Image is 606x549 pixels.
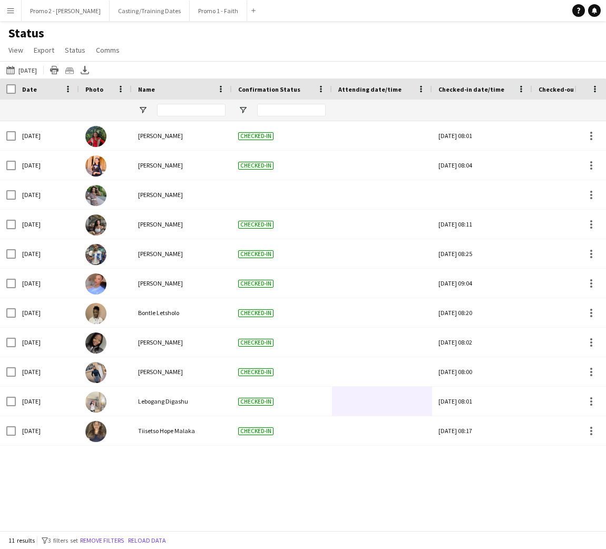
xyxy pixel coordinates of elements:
img: Nikhanye Sitoza [85,126,106,147]
img: Kamohelo Mofokeng [85,244,106,265]
img: Kagiso Chauke [85,332,106,354]
div: [DATE] [16,210,79,239]
div: [DATE] [16,269,79,298]
button: Open Filter Menu [138,105,148,115]
span: Attending date/time [338,85,402,93]
span: Checked-in [238,162,273,170]
span: Status [65,45,85,55]
input: Name Filter Input [157,104,226,116]
a: Comms [92,43,124,57]
span: Comms [96,45,120,55]
button: Promo 1 - Faith [190,1,247,21]
span: Tiisetso Hope Malaka [138,427,195,435]
div: [DATE] 08:20 [438,298,526,327]
span: [PERSON_NAME] [138,191,183,199]
span: Checked-in [238,398,273,406]
span: [PERSON_NAME] [138,161,183,169]
span: Name [138,85,155,93]
button: Casting/Training Dates [110,1,190,21]
span: [PERSON_NAME] [138,132,183,140]
span: Export [34,45,54,55]
span: Checked-in [238,221,273,229]
div: [DATE] [16,416,79,445]
img: Nonhlanhla Makamo [85,185,106,206]
span: Checked-in [238,132,273,140]
div: [DATE] 08:00 [438,357,526,386]
div: [DATE] 08:04 [438,151,526,180]
button: Open Filter Menu [238,105,248,115]
img: Tiisetso Hope Malaka [85,421,106,442]
span: Bontle Letsholo [138,309,179,317]
a: Status [61,43,90,57]
span: [PERSON_NAME] [138,279,183,287]
button: [DATE] [4,64,39,76]
div: [DATE] [16,328,79,357]
app-action-btn: Crew files as ZIP [63,64,76,76]
div: [DATE] 08:01 [438,387,526,416]
span: Confirmation Status [238,85,300,93]
img: Gomolemo Masingi [85,362,106,383]
div: [DATE] [16,357,79,386]
div: [DATE] [16,151,79,180]
span: Photo [85,85,103,93]
img: Mihlali Ngxesha [85,214,106,236]
span: Checked-in date/time [438,85,504,93]
div: [DATE] 08:02 [438,328,526,357]
input: Confirmation Status Filter Input [257,104,326,116]
button: Reload data [126,535,168,546]
button: Remove filters [78,535,126,546]
span: View [8,45,23,55]
span: Lebogang Digashu [138,397,188,405]
a: Export [30,43,58,57]
span: Checked-in [238,339,273,347]
div: [DATE] 08:01 [438,121,526,150]
span: [PERSON_NAME] [138,368,183,376]
span: 3 filters set [48,536,78,544]
span: Date [22,85,37,93]
div: [DATE] [16,239,79,268]
div: [DATE] 08:17 [438,416,526,445]
span: [PERSON_NAME] [138,220,183,228]
a: View [4,43,27,57]
app-action-btn: Print [48,64,61,76]
img: Lebogang Digashu [85,391,106,413]
div: [DATE] 08:25 [438,239,526,268]
span: Checked-in [238,309,273,317]
span: Checked-in [238,250,273,258]
app-action-btn: Export XLSX [79,64,91,76]
div: [DATE] [16,387,79,416]
div: [DATE] [16,121,79,150]
span: Checked-in [238,368,273,376]
img: Nasiphi Ngamlana [85,155,106,177]
span: Checked-in [238,280,273,288]
button: Promo 2 - [PERSON_NAME] [22,1,110,21]
div: [DATE] 09:04 [438,269,526,298]
div: [DATE] [16,180,79,209]
img: Bontle Letsholo [85,303,106,324]
div: [DATE] 08:11 [438,210,526,239]
div: [DATE] [16,298,79,327]
span: Checked-in [238,427,273,435]
img: Nthabiseng Molapisi [85,273,106,295]
span: [PERSON_NAME] [138,250,183,258]
span: [PERSON_NAME] [138,338,183,346]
